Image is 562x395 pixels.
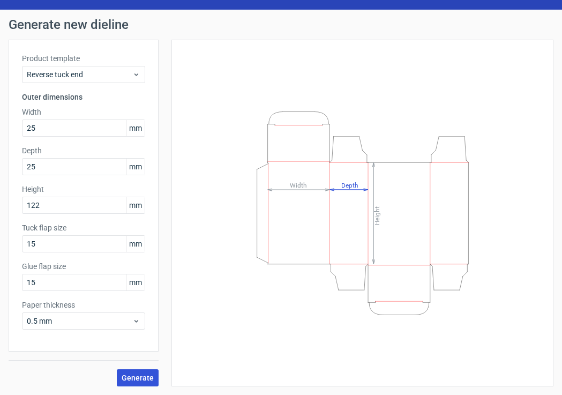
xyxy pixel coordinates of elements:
tspan: Height [373,206,380,225]
span: mm [126,197,145,213]
span: 0.5 mm [27,316,132,326]
button: Generate [117,369,159,386]
h1: Generate new dieline [9,18,553,31]
tspan: Depth [341,181,358,189]
span: mm [126,159,145,175]
tspan: Width [289,181,306,189]
label: Paper thickness [22,300,145,310]
span: mm [126,120,145,136]
label: Product template [22,53,145,64]
label: Width [22,107,145,117]
span: mm [126,274,145,290]
label: Height [22,184,145,195]
span: mm [126,236,145,252]
label: Glue flap size [22,261,145,272]
h3: Outer dimensions [22,92,145,102]
label: Depth [22,145,145,156]
label: Tuck flap size [22,222,145,233]
span: Generate [122,374,154,382]
span: Reverse tuck end [27,69,132,80]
